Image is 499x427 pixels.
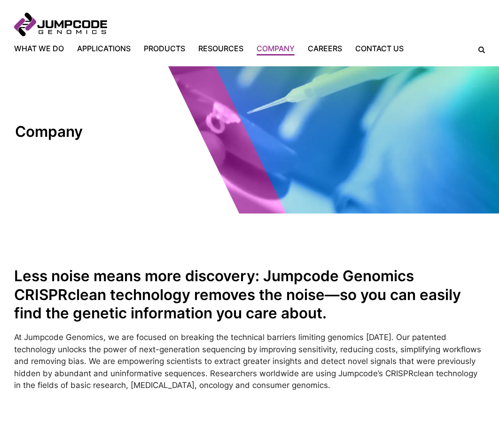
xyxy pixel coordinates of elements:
[472,47,485,53] label: Search the site.
[70,43,137,54] a: Applications
[14,267,461,322] strong: Less noise means more discovery: Jumpcode Genomics CRISPRclean technology removes the noise—so yo...
[137,43,192,54] a: Products
[14,43,472,54] nav: Primary Navigation
[14,332,485,391] p: At Jumpcode Genomics, we are focused on breaking the technical barriers limiting genomics [DATE]....
[14,43,70,54] a: What We Do
[15,122,172,141] h1: Company
[301,43,349,54] a: Careers
[250,43,301,54] a: Company
[192,43,250,54] a: Resources
[349,43,410,54] a: Contact Us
